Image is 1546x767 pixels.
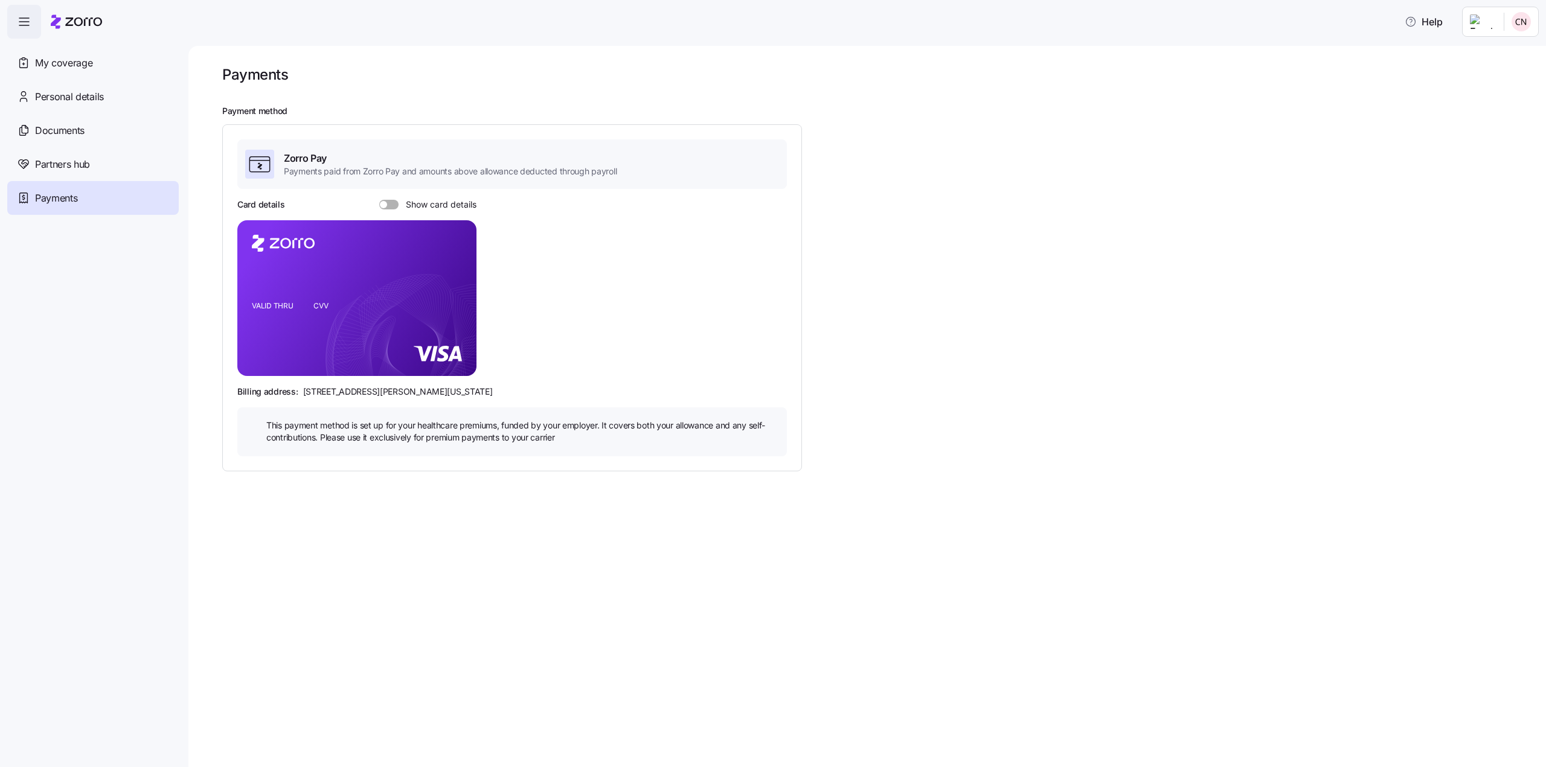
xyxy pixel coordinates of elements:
span: Billing address: [237,386,298,398]
span: Show card details [399,200,476,209]
span: This payment method is set up for your healthcare premiums, funded by your employer. It covers bo... [266,419,777,444]
h3: Card details [237,199,285,211]
span: Partners hub [35,157,90,172]
a: Documents [7,113,179,147]
span: Personal details [35,89,104,104]
tspan: CVV [313,301,329,310]
span: Zorro Pay [284,151,617,166]
a: Payments [7,181,179,215]
span: Payments [35,191,77,206]
tspan: VALID THRU [252,301,293,310]
img: Employer logo [1470,14,1494,29]
h2: Payment method [222,106,1529,117]
span: Documents [35,123,85,138]
img: icon bulb [247,419,261,434]
span: Help [1405,14,1443,29]
a: My coverage [7,46,179,80]
h1: Payments [222,65,288,84]
a: Personal details [7,80,179,113]
img: 9798aebf3dd2c83447ec9ff60e76cbd9 [1512,12,1531,31]
button: Help [1395,10,1452,34]
span: My coverage [35,56,92,71]
span: [STREET_ADDRESS][PERSON_NAME][US_STATE] [303,386,493,398]
span: Payments paid from Zorro Pay and amounts above allowance deducted through payroll [284,165,617,177]
a: Partners hub [7,147,179,181]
